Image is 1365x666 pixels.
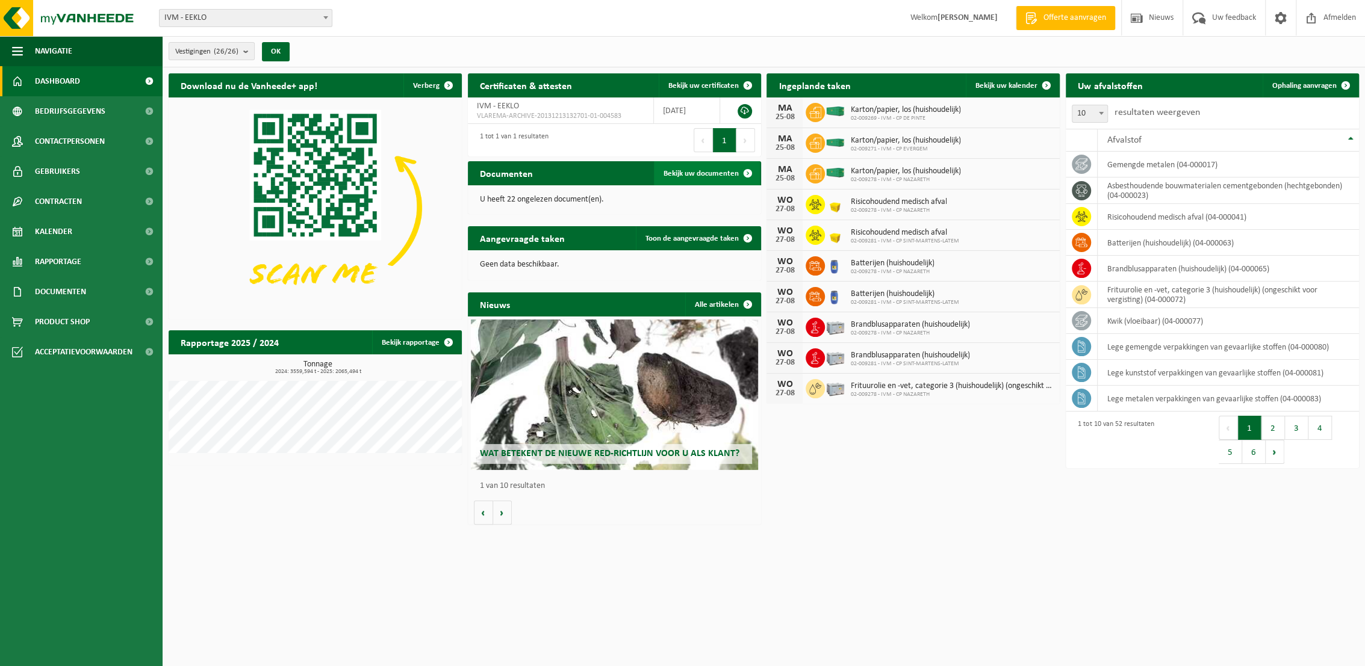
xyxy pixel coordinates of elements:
span: 02-009281 - IVM - CP SINT-MARTENS-LATEM [850,238,959,245]
button: Next [736,128,755,152]
button: OK [262,42,290,61]
div: 27-08 [773,236,797,244]
button: 5 [1219,440,1242,464]
span: Brandblusapparaten (huishoudelijk) [850,351,969,360]
div: 27-08 [773,389,797,398]
a: Offerte aanvragen [1016,6,1115,30]
a: Bekijk uw kalender [966,73,1059,97]
div: MA [773,103,797,113]
div: WO [773,380,797,389]
h2: Download nu de Vanheede+ app! [169,73,329,97]
button: 1 [713,128,736,152]
button: Verberg [403,73,461,97]
h2: Ingeplande taken [766,73,862,97]
button: Previous [694,128,713,152]
span: Bedrijfsgegevens [35,96,105,126]
span: Contactpersonen [35,126,105,156]
button: Previous [1219,416,1238,440]
h2: Nieuws [468,292,522,316]
span: 10 [1072,105,1107,122]
div: 25-08 [773,174,797,183]
button: Volgende [493,501,512,525]
div: MA [773,134,797,144]
span: Kalender [35,217,72,247]
div: 25-08 [773,144,797,152]
h2: Rapportage 2025 / 2024 [169,330,291,354]
span: Karton/papier, los (huishoudelijk) [850,136,960,146]
span: Frituurolie en -vet, categorie 3 (huishoudelijk) (ongeschikt voor vergisting) [850,381,1054,391]
img: HK-XC-30-GN-00 [825,137,845,147]
div: WO [773,349,797,359]
img: LP-SB-00030-HPE-22 [825,193,845,214]
span: IVM - EEKLO [477,102,519,111]
button: 2 [1261,416,1285,440]
span: Ophaling aanvragen [1272,82,1337,90]
p: Geen data beschikbaar. [480,261,749,269]
span: Batterijen (huishoudelijk) [850,289,959,299]
span: 02-009281 - IVM - CP SINT-MARTENS-LATEM [850,360,969,368]
span: 02-009271 - IVM - CP EVERGEM [850,146,960,153]
span: IVM - EEKLO [159,9,332,27]
span: Verberg [413,82,440,90]
div: 27-08 [773,359,797,367]
a: Ophaling aanvragen [1263,73,1358,97]
strong: [PERSON_NAME] [937,13,998,22]
h2: Uw afvalstoffen [1066,73,1154,97]
span: 02-009278 - IVM - CP NAZARETH [850,207,947,214]
td: lege gemengde verpakkingen van gevaarlijke stoffen (04-000080) [1098,334,1359,360]
span: Brandblusapparaten (huishoudelijk) [850,320,969,330]
a: Bekijk uw certificaten [659,73,760,97]
span: Acceptatievoorwaarden [35,337,132,367]
button: Next [1266,440,1284,464]
img: LP-OT-00060-HPE-21 [825,254,845,275]
p: U heeft 22 ongelezen document(en). [480,196,749,204]
span: 02-009278 - IVM - CP NAZARETH [850,176,960,183]
span: Bekijk uw documenten [664,170,739,177]
span: Product Shop [35,307,90,337]
div: 1 tot 10 van 52 resultaten [1072,415,1154,465]
div: WO [773,257,797,267]
td: brandblusapparaten (huishoudelijk) (04-000065) [1098,256,1359,282]
span: Bekijk uw kalender [975,82,1037,90]
span: 02-009278 - IVM - CP NAZARETH [850,391,1054,398]
span: Offerte aanvragen [1040,12,1109,24]
span: Vestigingen [175,43,238,61]
span: 02-009269 - IVM - CP DE PINTE [850,115,960,122]
img: HK-XC-40-GN-00 [825,106,845,117]
td: lege kunststof verpakkingen van gevaarlijke stoffen (04-000081) [1098,360,1359,386]
a: Bekijk uw documenten [654,161,760,185]
img: LP-SB-00030-HPE-22 [825,224,845,244]
td: [DATE] [654,97,720,124]
button: 3 [1285,416,1308,440]
count: (26/26) [214,48,238,55]
div: 27-08 [773,267,797,275]
label: resultaten weergeven [1114,108,1199,117]
span: Risicohoudend medisch afval [850,228,959,238]
span: Contracten [35,187,82,217]
div: 25-08 [773,113,797,122]
a: Alle artikelen [685,292,760,316]
div: WO [773,288,797,297]
span: 02-009278 - IVM - CP NAZARETH [850,330,969,337]
span: Rapportage [35,247,81,277]
div: WO [773,226,797,236]
td: frituurolie en -vet, categorie 3 (huishoudelijk) (ongeschikt voor vergisting) (04-000072) [1098,282,1359,308]
button: Vorige [474,501,493,525]
a: Toon de aangevraagde taken [636,226,760,250]
img: Download de VHEPlus App [169,97,462,317]
td: batterijen (huishoudelijk) (04-000063) [1098,230,1359,256]
span: Gebruikers [35,156,80,187]
div: 1 tot 1 van 1 resultaten [474,127,549,153]
a: Bekijk rapportage [372,330,461,354]
span: Dashboard [35,66,80,96]
span: Toon de aangevraagde taken [645,235,739,242]
span: Risicohoudend medisch afval [850,197,947,207]
img: LP-OT-00060-HPE-21 [825,285,845,306]
div: MA [773,165,797,174]
span: Bekijk uw certificaten [668,82,739,90]
td: lege metalen verpakkingen van gevaarlijke stoffen (04-000083) [1098,386,1359,412]
button: 6 [1242,440,1266,464]
span: Wat betekent de nieuwe RED-richtlijn voor u als klant? [480,449,739,458]
button: 1 [1238,416,1261,440]
span: Karton/papier, los (huishoudelijk) [850,167,960,176]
